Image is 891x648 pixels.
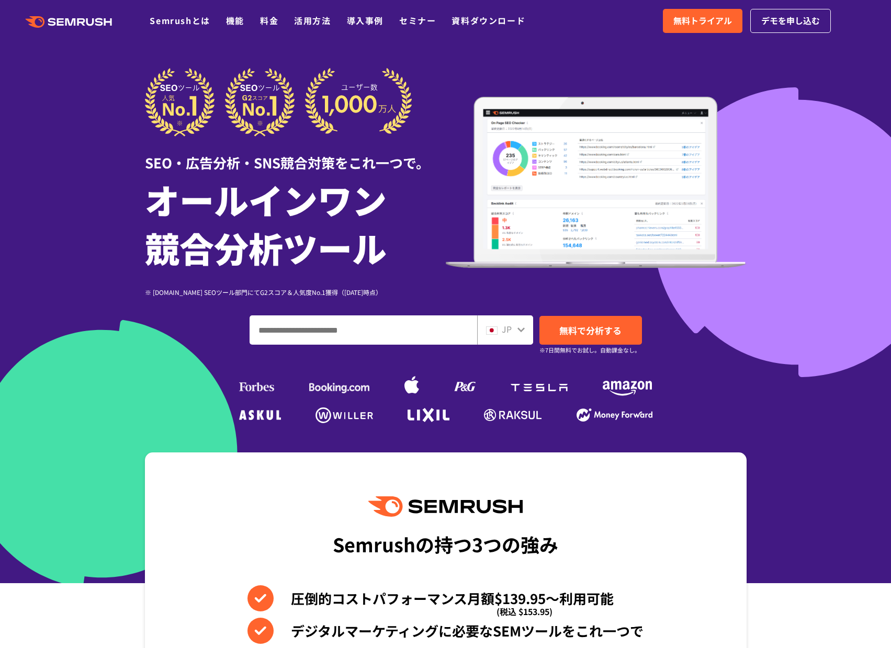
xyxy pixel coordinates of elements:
a: 導入事例 [347,14,384,27]
span: デモを申し込む [761,14,820,28]
a: 料金 [260,14,278,27]
span: 無料トライアル [673,14,732,28]
a: Semrushとは [150,14,210,27]
a: 無料で分析する [539,316,642,345]
li: 圧倒的コストパフォーマンス月額$139.95〜利用可能 [247,585,644,611]
h1: オールインワン 競合分析ツール [145,175,446,271]
a: 活用方法 [294,14,331,27]
a: 資料ダウンロード [452,14,525,27]
input: ドメイン、キーワードまたはURLを入力してください [250,316,477,344]
div: ※ [DOMAIN_NAME] SEOツール部門にてG2スコア＆人気度No.1獲得（[DATE]時点） [145,287,446,297]
small: ※7日間無料でお試し。自動課金なし。 [539,345,640,355]
span: 無料で分析する [559,324,622,337]
li: デジタルマーケティングに必要なSEMツールをこれ一つで [247,618,644,644]
a: 無料トライアル [663,9,742,33]
div: Semrushの持つ3つの強み [333,525,558,563]
div: SEO・広告分析・SNS競合対策をこれ一つで。 [145,137,446,173]
a: 機能 [226,14,244,27]
a: デモを申し込む [750,9,831,33]
span: JP [502,323,512,335]
span: (税込 $153.95) [497,598,552,624]
img: Semrush [368,496,522,517]
a: セミナー [399,14,436,27]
